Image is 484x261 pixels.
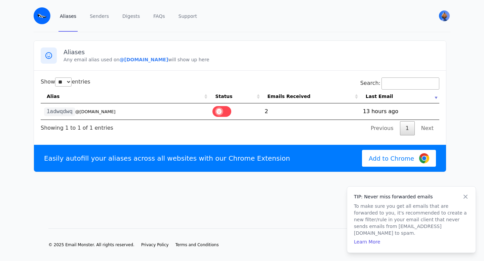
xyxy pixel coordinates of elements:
code: ladwqdwq [44,107,75,116]
a: Previous [365,121,399,135]
b: @[DOMAIN_NAME] [119,57,168,62]
img: Google Chrome Logo [419,153,429,163]
label: Search: [360,80,439,86]
a: Privacy Policy [141,242,169,248]
th: Last Email: activate to sort column ascending [360,90,439,103]
td: 2 [261,103,360,120]
td: 13 hours ago [360,103,439,120]
a: Learn More [354,239,380,244]
h3: Aliases [64,48,439,56]
span: Add to Chrome [369,154,414,163]
label: Show entries [41,78,90,85]
h4: TIP: Never miss forwarded emails [354,193,469,200]
p: Any email alias used on will show up here [64,56,439,63]
a: Add to Chrome [362,150,436,167]
a: Next [415,121,439,135]
a: Terms and Conditions [175,242,219,248]
p: To make sure you get all emails that are forwarded to you, it's recommended to create a new filte... [354,203,469,236]
button: User menu [438,10,450,22]
th: Emails Received: activate to sort column ascending [261,90,360,103]
select: Showentries [55,77,72,87]
th: Status: activate to sort column ascending [209,90,261,103]
p: Easily autofill your aliases across all websites with our Chrome Extension [44,154,290,163]
li: © 2025 Email Monster. All rights reserved. [48,242,134,248]
img: dwq dqwwdq's Avatar [439,10,450,21]
th: Alias: activate to sort column ascending [41,90,209,103]
small: @[DOMAIN_NAME] [75,109,116,114]
div: Showing 1 to 1 of 1 entries [41,120,113,132]
img: Email Monster [34,7,50,24]
a: 1 [400,121,415,135]
input: Search: [381,77,439,90]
